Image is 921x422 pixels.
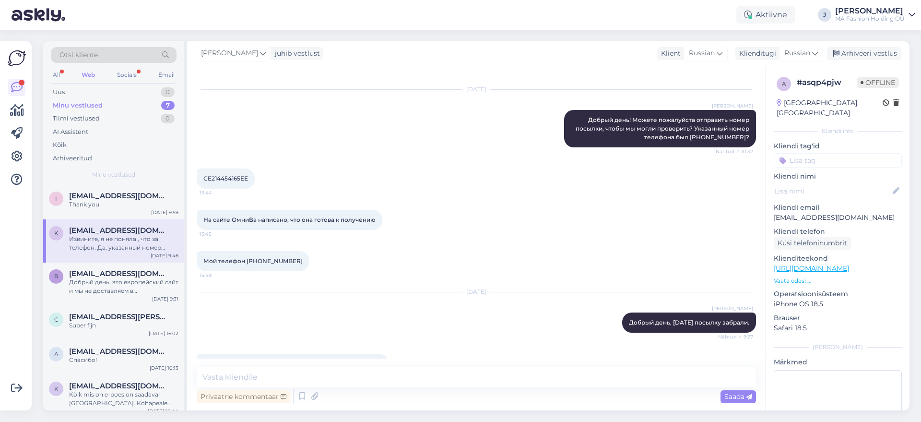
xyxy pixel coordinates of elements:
div: [DATE] 10:13 [150,364,178,372]
span: i [55,195,57,202]
img: Askly Logo [8,49,26,67]
span: Otsi kliente [59,50,98,60]
span: [PERSON_NAME] [201,48,258,59]
div: Socials [115,69,139,81]
span: Nähtud ✓ 9:27 [717,333,753,340]
p: Klienditeekond [774,253,902,264]
div: Web [80,69,97,81]
span: 15:44 [200,189,236,196]
span: 15:48 [200,272,236,279]
div: MA Fashion Holding OÜ [835,15,905,23]
div: Kõik [53,140,67,150]
span: На сайте ОмниВа написано, что она готова к получению [203,216,376,223]
div: Arhiveeri vestlus [827,47,901,60]
div: [DATE] [197,85,756,94]
p: iPhone OS 18.5 [774,299,902,309]
span: Karmen.pyriit@gmail.com [69,382,169,390]
div: Küsi telefoninumbrit [774,237,851,250]
div: [DATE] [197,288,756,296]
p: Operatsioonisüsteem [774,289,902,299]
div: Privaatne kommentaar [197,390,290,403]
span: C [54,316,59,323]
span: Offline [857,77,899,88]
span: Russian [689,48,715,59]
div: Klienditugi [735,48,776,59]
span: CE214454165EE [203,175,248,182]
span: Rerigt@gmail.com [69,269,169,278]
div: AI Assistent [53,127,88,137]
div: Thank you! [69,200,178,209]
div: 0 [161,114,175,123]
p: Märkmed [774,357,902,367]
div: # asqp4pjw [797,77,857,88]
div: [PERSON_NAME] [835,7,905,15]
div: Добрый день, это европейский сайт и мы не доставляем в [GEOGRAPHIC_DATA]. Проверьте свой IP адрес... [69,278,178,295]
div: [DATE] 16:02 [149,330,178,337]
div: [GEOGRAPHIC_DATA], [GEOGRAPHIC_DATA] [777,98,883,118]
span: k [54,229,59,237]
span: Saada [724,392,752,401]
div: [DATE] 9:31 [152,295,178,302]
div: Uus [53,87,65,97]
div: Super fijn [69,321,178,330]
div: All [51,69,62,81]
span: [PERSON_NAME] [712,305,753,312]
span: K [54,385,59,392]
p: [EMAIL_ADDRESS][DOMAIN_NAME] [774,213,902,223]
span: Добрый день, [DATE] посылку забрали. [629,319,749,326]
span: 15:45 [200,230,236,238]
p: Brauser [774,313,902,323]
div: Kliendi info [774,127,902,135]
p: Kliendi tag'id [774,141,902,151]
p: Kliendi nimi [774,171,902,181]
div: [DATE] 10:44 [148,408,178,415]
span: Добрый день! Можете пожалуйста отправить номер посылки, чтобы мы могли проверить? Указанный номер... [576,116,751,141]
div: 7 [161,101,175,110]
div: [PERSON_NAME] [774,343,902,351]
div: Извините, я не поняла , что за телефон. Да, указанный номер телефона [PHONE_NUMBER] [69,235,178,252]
span: Nähtud ✓ 10:32 [716,148,753,155]
span: Alina0gnatiuk@gmail.com [69,347,169,356]
span: Russian [784,48,810,59]
div: Kõik mis on e-poes on saadaval [GEOGRAPHIC_DATA]. Kohapeale tulla ei saa, kuid on [PERSON_NAME] v... [69,390,178,408]
div: Email [156,69,177,81]
p: Kliendi telefon [774,227,902,237]
div: Tiimi vestlused [53,114,100,123]
span: Minu vestlused [92,170,135,179]
span: a [782,80,786,87]
p: Safari 18.5 [774,323,902,333]
span: A [54,350,59,358]
span: kortan64@bk.ru [69,226,169,235]
span: R [54,273,59,280]
p: Vaata edasi ... [774,277,902,285]
p: Kliendi email [774,203,902,213]
input: Lisa tag [774,153,902,168]
span: iveto_rfans@abv.bg [69,192,169,200]
div: J [818,8,831,22]
a: [PERSON_NAME]MA Fashion Holding OÜ [835,7,915,23]
div: Arhiveeritud [53,154,92,163]
a: [URL][DOMAIN_NAME] [774,264,849,273]
div: Спасибо! [69,356,178,364]
span: C.terpstra@gmail.com [69,313,169,321]
div: [DATE] 9:59 [151,209,178,216]
div: Minu vestlused [53,101,103,110]
div: juhib vestlust [271,48,320,59]
div: 0 [161,87,175,97]
span: [PERSON_NAME] [712,102,753,109]
span: Мой телефон [PHONE_NUMBER] [203,257,303,265]
div: Klient [657,48,681,59]
input: Lisa nimi [774,186,891,196]
div: [DATE] 9:46 [151,252,178,259]
div: Aktiivne [736,6,795,24]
